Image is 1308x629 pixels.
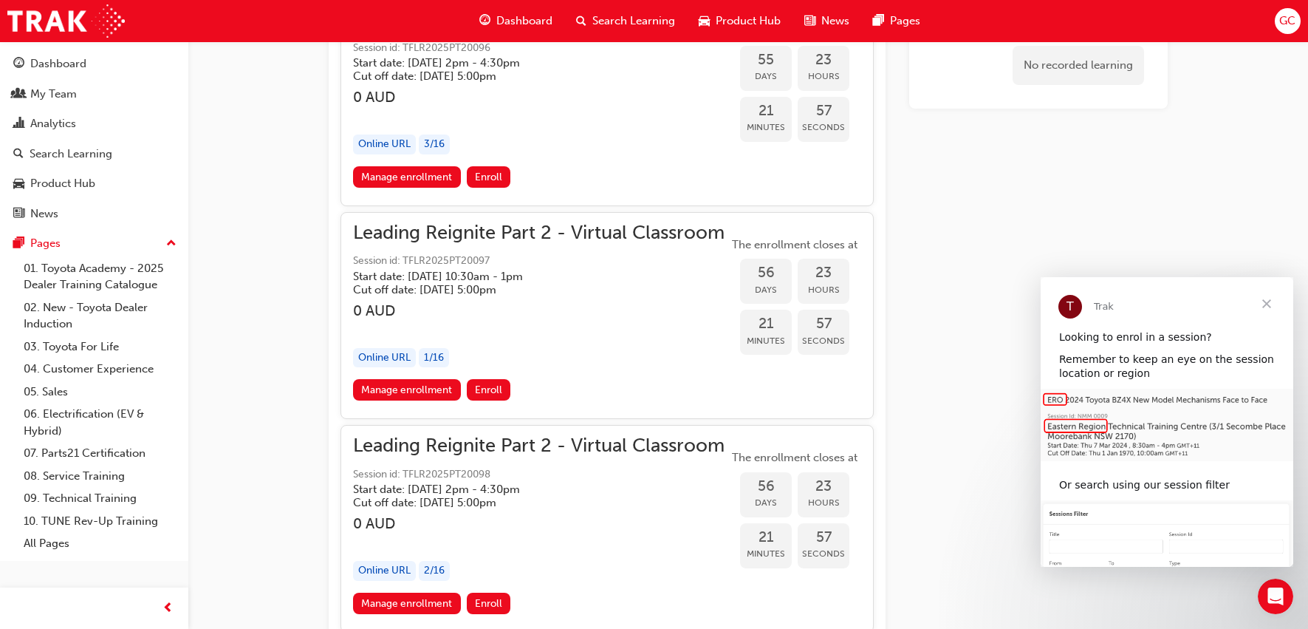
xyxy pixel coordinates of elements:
a: 08. Service Training [18,465,182,488]
a: News [6,200,182,228]
a: search-iconSearch Learning [564,6,687,36]
button: Pages [6,230,182,257]
button: Enroll [467,166,511,188]
div: Search Learning [30,146,112,163]
div: Analytics [30,115,76,132]
span: Minutes [740,333,792,350]
div: News [30,205,58,222]
span: 57 [798,316,849,333]
span: pages-icon [13,237,24,251]
span: prev-icon [162,599,174,618]
a: guage-iconDashboard [468,6,564,36]
h5: Start date: [DATE] 10:30am - 1pm [353,270,701,283]
a: Manage enrollment [353,166,461,188]
div: 2 / 16 [419,561,450,581]
span: 23 [798,478,849,495]
span: search-icon [576,12,586,30]
div: Online URL [353,135,416,154]
button: GC [1275,8,1301,34]
span: chart-icon [13,118,24,131]
span: Enroll [475,171,502,183]
a: All Pages [18,532,182,555]
a: 07. Parts21 Certification [18,442,182,465]
a: 10. TUNE Rev-Up Training [18,510,182,533]
img: Trak [7,4,125,38]
span: 23 [798,52,849,69]
a: Manage enrollment [353,379,461,401]
span: 57 [798,103,849,120]
span: News [821,13,849,30]
span: 55 [740,52,792,69]
span: Days [740,494,792,511]
span: Search Learning [592,13,675,30]
span: 57 [798,529,849,546]
span: 21 [740,529,792,546]
div: Online URL [353,561,416,581]
h5: Start date: [DATE] 2pm - 4:30pm [353,483,701,496]
a: 02. New - Toyota Dealer Induction [18,296,182,336]
span: car-icon [699,12,710,30]
span: Session id: TFLR2025PT20097 [353,253,725,270]
a: 06. Electrification (EV & Hybrid) [18,403,182,442]
h3: 0 AUD [353,515,725,532]
div: Pages [30,235,61,252]
span: guage-icon [479,12,490,30]
span: Seconds [798,119,849,136]
span: The enrollment closes at [728,449,861,466]
span: up-icon [166,234,177,254]
span: Dashboard [496,13,552,30]
span: 21 [740,316,792,333]
span: 23 [798,265,849,282]
h3: 0 AUD [353,302,725,319]
a: 04. Customer Experience [18,358,182,381]
a: pages-iconPages [861,6,932,36]
div: 1 / 16 [419,348,449,368]
h5: Cut off date: [DATE] 5:00pm [353,496,701,509]
div: No recorded learning [1013,46,1144,85]
h5: Start date: [DATE] 2pm - 4:30pm [353,56,701,69]
span: Hours [798,282,849,299]
a: 05. Sales [18,381,182,404]
span: Seconds [798,545,849,562]
span: Hours [798,68,849,85]
button: Leading Reignite Part 2 - Virtual ClassroomSession id: TFLR2025PT20097Start date: [DATE] 10:30am ... [353,225,861,407]
button: Enroll [467,593,511,614]
span: The enrollment closes at [728,237,861,254]
span: Session id: TFLR2025PT20096 [353,40,725,57]
span: Pages [890,13,920,30]
a: car-iconProduct Hub [687,6,792,36]
span: Hours [798,494,849,511]
div: Product Hub [30,175,95,192]
div: My Team [30,86,77,103]
a: news-iconNews [792,6,861,36]
h5: Cut off date: [DATE] 5:00pm [353,283,701,296]
button: Leading Reignite Part 2 - Virtual ClassroomSession id: TFLR2025PT20096Start date: [DATE] 2pm - 4:... [353,11,861,193]
a: Analytics [6,110,182,137]
iframe: Intercom live chat message [1041,277,1293,567]
iframe: Intercom live chat [1258,579,1293,614]
span: Minutes [740,119,792,136]
span: GC [1279,13,1295,30]
button: Enroll [467,379,511,401]
span: Session id: TFLR2025PT20098 [353,466,725,483]
span: car-icon [13,177,24,191]
a: Search Learning [6,140,182,168]
span: Product Hub [716,13,781,30]
span: pages-icon [873,12,884,30]
button: DashboardMy TeamAnalyticsSearch LearningProduct HubNews [6,47,182,230]
span: Days [740,282,792,299]
a: 09. Technical Training [18,487,182,510]
span: 56 [740,478,792,495]
span: news-icon [804,12,815,30]
span: Seconds [798,333,849,350]
span: Leading Reignite Part 2 - Virtual Classroom [353,225,725,242]
a: Manage enrollment [353,593,461,614]
div: 3 / 16 [419,135,450,154]
span: Leading Reignite Part 2 - Virtual Classroom [353,438,725,455]
h3: 0 AUD [353,89,725,106]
